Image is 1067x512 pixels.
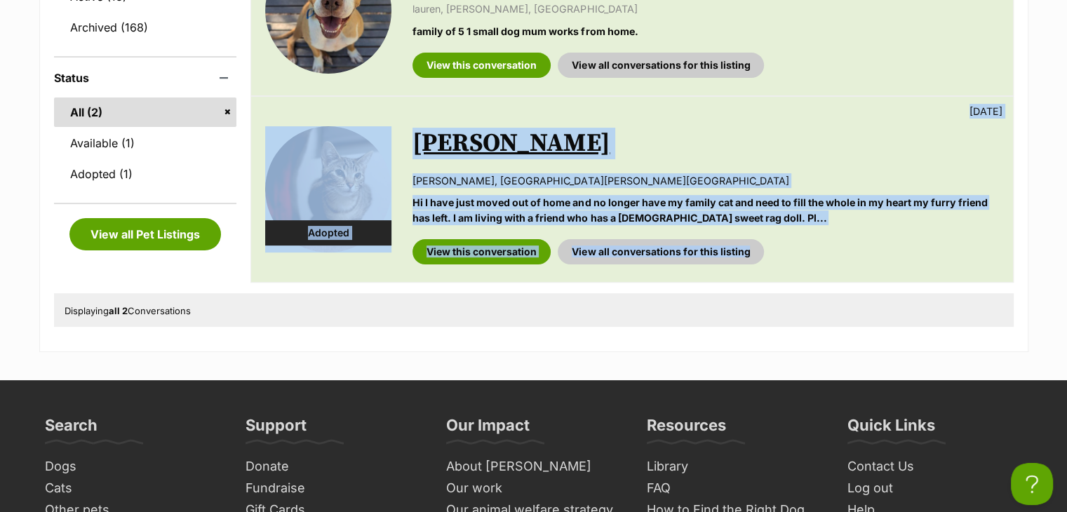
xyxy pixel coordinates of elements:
a: Our work [441,478,627,499]
a: Contact Us [842,456,1028,478]
a: View all conversations for this listing [558,53,764,78]
h3: Quick Links [847,415,935,443]
h3: Our Impact [446,415,530,443]
iframe: Help Scout Beacon - Open [1011,463,1053,505]
a: View this conversation [412,239,551,264]
a: All (2) [54,97,237,127]
div: Adopted [265,220,391,245]
a: View all conversations for this listing [558,239,764,264]
a: Adopted (1) [54,159,237,189]
a: Donate [240,456,427,478]
a: Cats [39,478,226,499]
strong: all 2 [109,305,128,316]
a: Library [641,456,828,478]
p: [DATE] [969,104,1002,119]
a: Dogs [39,456,226,478]
a: [PERSON_NAME] [412,128,610,159]
p: lauren, [PERSON_NAME], [GEOGRAPHIC_DATA] [412,1,998,16]
a: View all Pet Listings [69,218,221,250]
a: Available (1) [54,128,237,158]
img: Miss Marple [265,126,391,252]
a: Archived (168) [54,13,237,42]
h3: Support [246,415,307,443]
p: family of 5 1 small dog mum works from home. [412,24,998,39]
a: Fundraise [240,478,427,499]
h3: Resources [647,415,726,443]
h3: Search [45,415,98,443]
header: Status [54,72,237,84]
a: Log out [842,478,1028,499]
p: [PERSON_NAME], [GEOGRAPHIC_DATA][PERSON_NAME][GEOGRAPHIC_DATA] [412,173,998,188]
a: View this conversation [412,53,551,78]
a: FAQ [641,478,828,499]
a: About [PERSON_NAME] [441,456,627,478]
p: Hi I have just moved out of home and no longer have my family cat and need to fill the whole in m... [412,195,998,225]
span: Displaying Conversations [65,305,191,316]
